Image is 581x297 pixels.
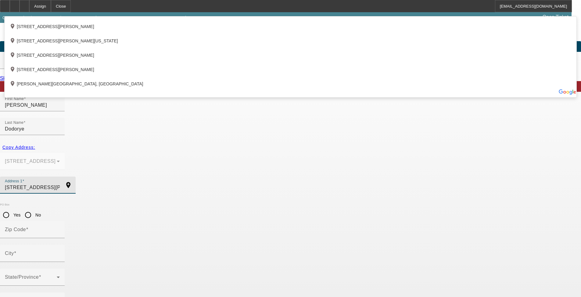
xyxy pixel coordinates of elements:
label: No [34,212,41,218]
button: Personal Guarantor [165,12,212,23]
mat-label: First Name [5,97,24,101]
mat-label: Last Name [5,121,23,125]
button: Term 1 [144,12,164,23]
span: Copy Address: [2,145,35,150]
mat-icon: add_location [9,52,17,59]
span: Term 1 [146,15,162,20]
mat-icon: add_location [61,181,76,189]
mat-icon: add_location [9,81,17,88]
img: Powered by Google [558,89,576,95]
div: [STREET_ADDRESS][PERSON_NAME] [5,61,576,75]
a: Open Ticket [540,12,571,22]
mat-label: Zip Code [5,227,26,232]
div: [STREET_ADDRESS][PERSON_NAME] [5,18,576,32]
div: [STREET_ADDRESS][PERSON_NAME][US_STATE] [5,32,576,46]
span: Opportunity / 092500556 / Corporate Towing & Recovery LLC [2,15,140,20]
span: Personal Guarantor [167,15,211,20]
mat-icon: add_location [9,23,17,30]
mat-label: City [5,251,14,256]
label: Yes [12,212,21,218]
mat-icon: add_location [9,38,17,45]
mat-label: State/Province [5,274,39,280]
mat-label: Address 1 [5,179,22,183]
div: [PERSON_NAME][GEOGRAPHIC_DATA], [GEOGRAPHIC_DATA] [5,75,576,89]
div: [STREET_ADDRESS][PERSON_NAME] [5,46,576,61]
mat-icon: add_location [9,66,17,73]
